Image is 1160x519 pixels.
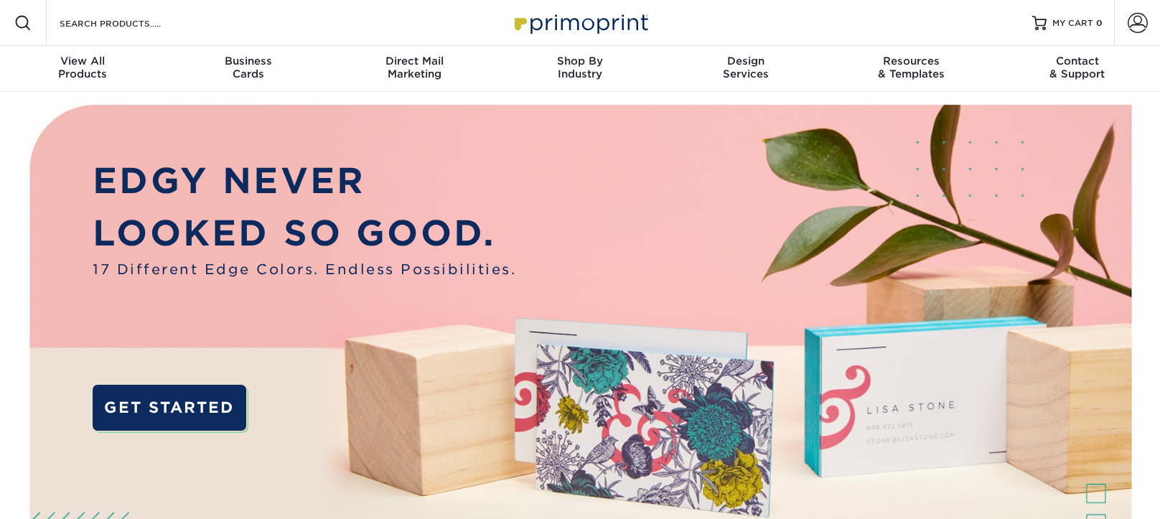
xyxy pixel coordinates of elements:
input: SEARCH PRODUCTS..... [58,14,198,32]
div: & Templates [828,55,994,80]
span: Contact [994,55,1160,67]
img: Primoprint [508,7,652,38]
span: Business [166,55,332,67]
span: 17 Different Edge Colors. Endless Possibilities. [93,259,516,280]
a: GET STARTED [93,385,245,431]
span: Direct Mail [332,55,497,67]
div: Marketing [332,55,497,80]
p: LOOKED SO GOOD. [93,207,516,260]
div: & Support [994,55,1160,80]
span: Shop By [497,55,663,67]
span: MY CART [1052,17,1093,29]
a: Direct MailMarketing [332,46,497,92]
span: Design [663,55,828,67]
div: Cards [166,55,332,80]
a: Resources& Templates [828,46,994,92]
a: Shop ByIndustry [497,46,663,92]
span: Resources [828,55,994,67]
p: EDGY NEVER [93,155,516,207]
div: Services [663,55,828,80]
div: Industry [497,55,663,80]
a: BusinessCards [166,46,332,92]
span: 0 [1096,18,1103,28]
a: DesignServices [663,46,828,92]
a: Contact& Support [994,46,1160,92]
